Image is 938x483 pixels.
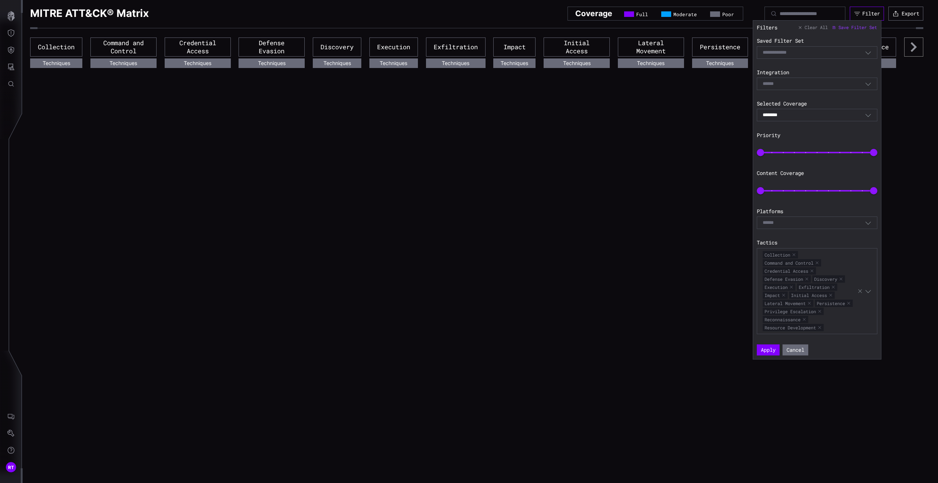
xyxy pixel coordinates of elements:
[789,291,835,299] span: Initial Access
[673,11,697,17] span: Moderate
[857,288,863,294] button: Clear selection
[30,58,82,68] div: Techniques
[865,288,871,294] button: Toggle options menu
[763,251,798,258] span: Collection
[757,170,877,176] label: Content Coverage
[783,344,808,355] button: Cancel
[757,100,877,107] label: Selected Coverage
[865,49,871,56] button: Toggle options menu
[797,283,837,291] span: Exfiltration
[90,58,157,68] div: Techniques
[812,275,845,283] span: Discovery
[805,25,828,31] span: Clear All
[757,208,877,215] label: Platforms
[798,24,828,31] button: Clear All
[815,300,853,307] span: Persistence
[838,25,877,31] span: Save Filter Set
[8,464,14,471] span: RT
[544,58,610,68] div: Techniques
[636,11,648,17] span: Full
[757,239,877,246] label: Tactics
[763,316,808,323] span: Reconnaissance
[763,267,816,275] span: Credential Access
[313,58,361,68] div: Techniques
[763,324,824,331] span: Resource Development
[763,300,813,307] span: Lateral Movement
[618,58,684,68] div: Techniques
[763,291,788,299] span: Impact
[313,37,361,57] div: Discovery
[763,275,811,283] span: Defense Evasion
[692,58,748,68] div: Techniques
[850,7,884,21] button: Filter
[763,259,821,266] span: Command and Control
[757,344,780,355] button: Apply
[369,58,418,68] div: Techniques
[865,112,871,118] button: Toggle options menu
[90,37,157,57] div: Command and Control
[544,37,610,57] div: Initial Access
[692,37,748,57] div: Persistence
[763,308,824,315] span: Privilege Escalation
[493,37,536,57] div: Impact
[888,7,923,21] button: Export
[369,37,418,57] div: Execution
[722,11,734,17] span: Poor
[426,58,486,68] div: Techniques
[862,10,880,17] div: Filter
[757,37,877,44] label: Saved Filter Set
[832,24,877,31] button: Save Filter Set
[239,37,305,57] div: Defense Evasion
[865,219,871,226] button: Toggle options menu
[30,7,149,21] h1: MITRE ATT&CK® Matrix
[165,58,231,68] div: Techniques
[165,37,231,57] div: Credential Access
[575,8,612,18] h2: Coverage
[757,69,877,76] label: Integration
[426,37,486,57] div: Exfiltration
[239,58,305,68] div: Techniques
[30,37,82,57] div: Collection
[618,37,684,57] div: Lateral Movement
[763,283,795,291] span: Execution
[757,24,777,31] div: Filters
[757,132,877,139] label: Priority
[493,58,536,68] div: Techniques
[865,80,871,87] button: Toggle options menu
[0,459,22,476] button: RT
